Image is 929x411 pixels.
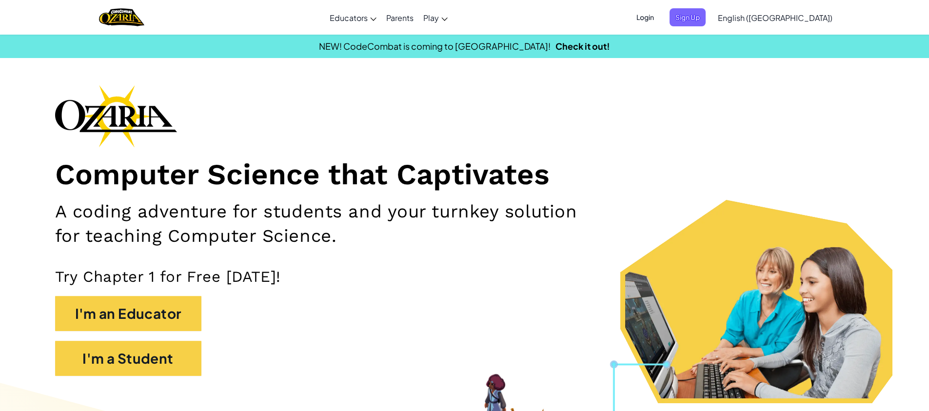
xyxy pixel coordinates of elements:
a: English ([GEOGRAPHIC_DATA]) [713,4,837,31]
a: Educators [325,4,381,31]
h1: Computer Science that Captivates [55,157,874,193]
span: Play [423,13,439,23]
p: Try Chapter 1 for Free [DATE]! [55,267,874,286]
a: Play [418,4,453,31]
button: I'm an Educator [55,296,201,331]
span: English ([GEOGRAPHIC_DATA]) [718,13,832,23]
button: Sign Up [670,8,706,26]
span: NEW! CodeCombat is coming to [GEOGRAPHIC_DATA]! [319,40,551,52]
img: Home [99,7,144,27]
a: Ozaria by CodeCombat logo [99,7,144,27]
h2: A coding adventure for students and your turnkey solution for teaching Computer Science. [55,199,604,248]
button: Login [631,8,660,26]
img: Ozaria branding logo [55,85,177,147]
a: Check it out! [555,40,610,52]
span: Educators [330,13,368,23]
button: I'm a Student [55,341,201,376]
a: Parents [381,4,418,31]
